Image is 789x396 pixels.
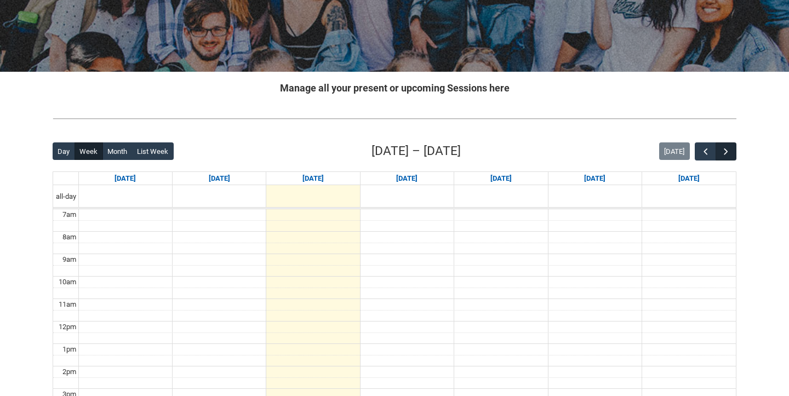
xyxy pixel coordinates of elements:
button: Next Week [716,142,736,160]
div: 9am [60,254,78,265]
a: Go to September 9, 2025 [300,172,326,185]
button: Day [53,142,75,160]
a: Go to September 11, 2025 [488,172,514,185]
button: Month [102,142,133,160]
span: all-day [54,191,78,202]
div: 7am [60,209,78,220]
div: 11am [56,299,78,310]
a: Go to September 7, 2025 [112,172,138,185]
div: 10am [56,277,78,288]
div: 1pm [60,344,78,355]
a: Go to September 8, 2025 [207,172,232,185]
button: [DATE] [659,142,690,160]
a: Go to September 12, 2025 [582,172,608,185]
div: 2pm [60,366,78,377]
button: Week [75,142,103,160]
button: List Week [132,142,174,160]
img: REDU_GREY_LINE [53,113,736,124]
h2: Manage all your present or upcoming Sessions here [53,81,736,95]
h2: [DATE] – [DATE] [371,142,461,160]
div: 8am [60,232,78,243]
a: Go to September 13, 2025 [676,172,702,185]
button: Previous Week [695,142,716,160]
a: Go to September 10, 2025 [394,172,420,185]
div: 12pm [56,322,78,332]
